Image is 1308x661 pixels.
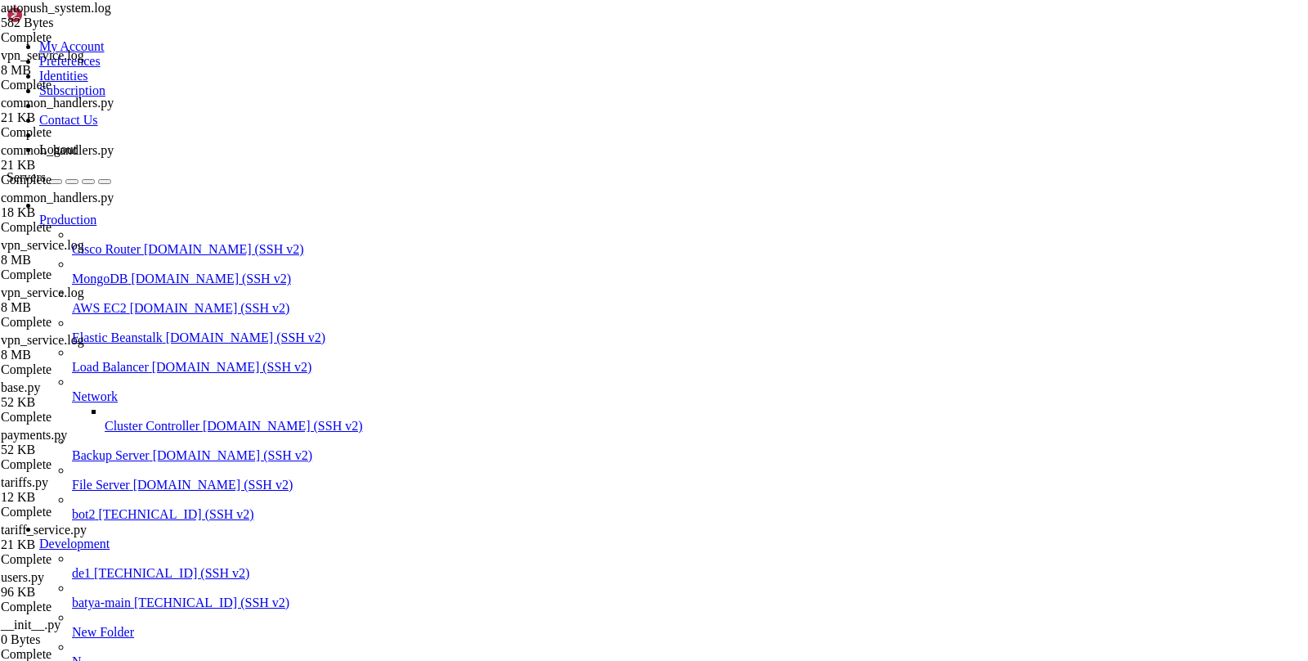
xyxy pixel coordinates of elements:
div: 96 KB [1,585,163,600]
div: Complete [1,552,163,567]
span: vpn_service.log [1,48,84,62]
span: vpn_service.log [1,286,84,299]
span: common_handlers.py [1,96,114,110]
div: 21 KB [1,537,163,552]
div: 18 KB [1,205,163,220]
div: 12 KB [1,490,163,505]
span: common_handlers.py [1,143,163,173]
div: 52 KB [1,443,163,457]
div: 21 KB [1,158,163,173]
span: __init__.py [1,618,163,647]
span: vpn_service.log [1,48,163,78]
span: common_handlers.py [1,191,114,205]
span: autopush_system.log [1,1,111,15]
span: tariffs.py [1,475,48,489]
div: Complete [1,78,163,92]
span: common_handlers.py [1,143,114,157]
span: __init__.py [1,618,60,632]
div: Complete [1,505,163,519]
span: autopush_system.log [1,1,163,30]
span: payments.py [1,428,163,457]
div: Complete [1,315,163,330]
div: Complete [1,362,163,377]
span: tariff_service.py [1,523,87,537]
div: 8 MB [1,63,163,78]
span: vpn_service.log [1,333,84,347]
span: vpn_service.log [1,333,163,362]
span: tariff_service.py [1,523,163,552]
div: Complete [1,125,163,140]
div: Complete [1,220,163,235]
span: users.py [1,570,163,600]
div: Complete [1,457,163,472]
span: common_handlers.py [1,191,163,220]
div: 21 KB [1,110,163,125]
div: 0 Bytes [1,632,163,647]
div: 8 MB [1,348,163,362]
span: payments.py [1,428,67,442]
span: users.py [1,570,44,584]
span: base.py [1,380,163,410]
div: Complete [1,410,163,425]
span: vpn_service.log [1,286,163,315]
span: base.py [1,380,40,394]
span: vpn_service.log [1,238,163,268]
div: Complete [1,173,163,187]
div: Complete [1,600,163,614]
div: 52 KB [1,395,163,410]
div: 8 MB [1,300,163,315]
span: vpn_service.log [1,238,84,252]
div: 8 MB [1,253,163,268]
div: Complete [1,30,163,45]
div: Complete [1,268,163,282]
span: tariffs.py [1,475,163,505]
span: common_handlers.py [1,96,163,125]
div: 582 Bytes [1,16,163,30]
